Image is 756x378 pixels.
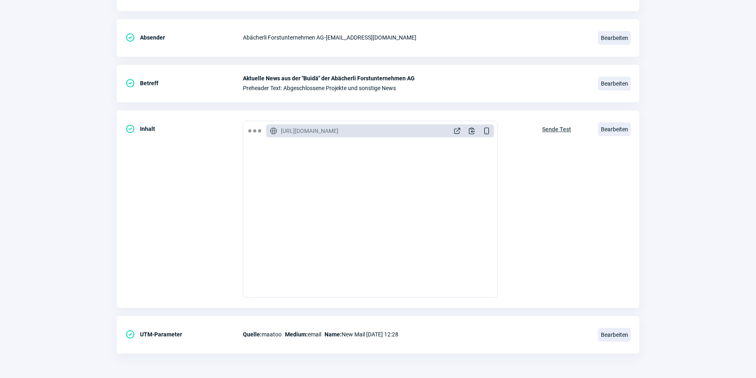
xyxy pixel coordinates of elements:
span: email [285,329,321,339]
span: New Mail [DATE] 12:28 [325,329,398,339]
span: maatoo [243,329,282,339]
button: Sende Test [534,121,580,136]
span: Bearbeiten [598,31,631,45]
div: Inhalt [125,121,243,137]
span: Name: [325,331,342,338]
div: UTM-Parameter [125,326,243,343]
span: Medium: [285,331,308,338]
span: [URL][DOMAIN_NAME] [281,127,338,135]
div: Abächerli Forstunternehmen AG - [EMAIL_ADDRESS][DOMAIN_NAME] [243,29,588,46]
span: Preheader Text: Abgeschlossene Projekte und sonstige News [243,85,588,91]
span: Bearbeiten [598,77,631,91]
span: Aktuelle News aus der "Buidä" der Abächerli Forstunternehmen AG [243,75,588,82]
span: Quelle: [243,331,262,338]
div: Absender [125,29,243,46]
span: Bearbeiten [598,328,631,342]
span: Bearbeiten [598,122,631,136]
div: Betreff [125,75,243,91]
span: Sende Test [542,123,571,136]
